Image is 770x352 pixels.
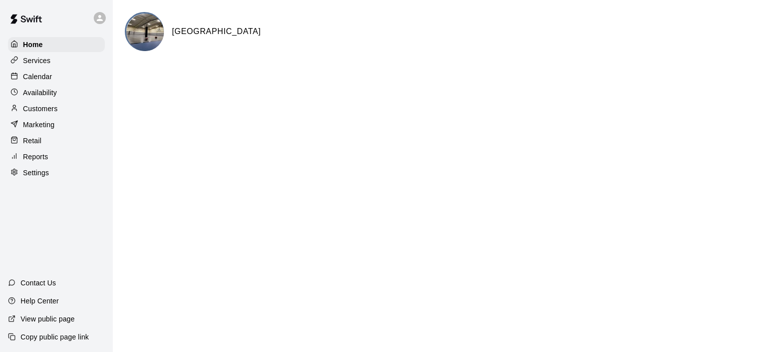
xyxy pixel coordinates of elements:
p: Availability [23,88,57,98]
a: Retail [8,133,105,148]
p: Help Center [21,296,59,306]
a: Home [8,37,105,52]
h6: [GEOGRAPHIC_DATA] [172,25,261,38]
p: Copy public page link [21,332,89,342]
p: View public page [21,314,75,324]
p: Services [23,56,51,66]
p: Customers [23,104,58,114]
a: Reports [8,149,105,164]
a: Services [8,53,105,68]
a: Availability [8,85,105,100]
a: Calendar [8,69,105,84]
p: Reports [23,152,48,162]
a: Customers [8,101,105,116]
p: Retail [23,136,42,146]
p: Settings [23,168,49,178]
a: Marketing [8,117,105,132]
a: Settings [8,165,105,180]
p: Contact Us [21,278,56,288]
p: Calendar [23,72,52,82]
p: Home [23,40,43,50]
img: Ironline Sports Complex logo [126,14,164,51]
p: Marketing [23,120,55,130]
